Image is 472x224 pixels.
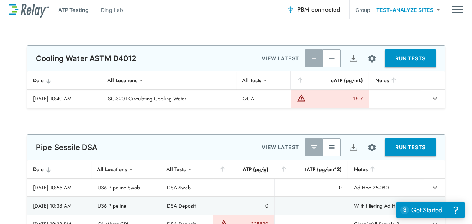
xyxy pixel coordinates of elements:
[311,5,340,14] span: connected
[219,165,268,174] div: tATP (pg/g)
[36,54,137,63] p: Cooling Water ASTM D4012
[281,184,342,191] div: 0
[355,6,372,14] p: Group:
[9,2,49,18] img: LuminUltra Relay
[237,90,291,108] td: QGA
[161,197,213,215] td: DSA Deposit
[296,76,363,85] div: cATP (pg/mL)
[92,179,161,196] td: U36 Pipeline Swab
[348,197,424,215] td: With filtering Ad Hoc 25-080
[101,6,123,14] p: Dlng Lab
[328,55,335,62] img: View All
[92,162,132,177] div: All Locations
[308,95,363,102] div: 19.7
[161,179,213,196] td: DSA Swab
[27,160,92,179] th: Date
[36,143,97,152] p: Pipe Sessile DSA
[284,2,343,17] button: PBM connected
[237,73,266,88] div: All Tests
[33,184,86,191] div: [DATE] 10:55 AM
[367,143,377,152] img: Settings Icon
[396,202,465,218] iframe: Resource center
[452,3,463,17] button: Main menu
[429,181,441,194] button: expand row
[33,202,86,209] div: [DATE] 10:38 AM
[362,138,382,157] button: Site setup
[385,49,436,67] button: RUN TESTS
[280,165,342,174] div: tATP (pg/cm^2)
[27,71,445,108] table: sticky table
[348,179,424,196] td: Ad Hoc 25-080
[102,90,237,108] td: SC-3201 Circulating Cooling Water
[367,54,377,63] img: Settings Icon
[262,143,299,152] p: VIEW LATEST
[58,6,89,14] p: ATP Testing
[349,143,358,152] img: Export Icon
[92,197,161,215] td: U36 Pipeline
[362,49,382,68] button: Site setup
[102,73,142,88] div: All Locations
[219,202,268,209] div: 0
[375,76,414,85] div: Notes
[287,6,294,13] img: Connected Icon
[161,162,191,177] div: All Tests
[354,165,418,174] div: Notes
[297,93,306,102] img: Warning
[297,4,340,15] span: PBM
[429,199,441,212] button: expand row
[310,55,318,62] img: Latest
[344,138,362,156] button: Export
[452,3,463,17] img: Drawer Icon
[429,92,441,105] button: expand row
[328,144,335,151] img: View All
[262,54,299,63] p: VIEW LATEST
[344,49,362,67] button: Export
[27,71,102,90] th: Date
[385,138,436,156] button: RUN TESTS
[310,144,318,151] img: Latest
[349,54,358,63] img: Export Icon
[33,95,96,102] div: [DATE] 10:40 AM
